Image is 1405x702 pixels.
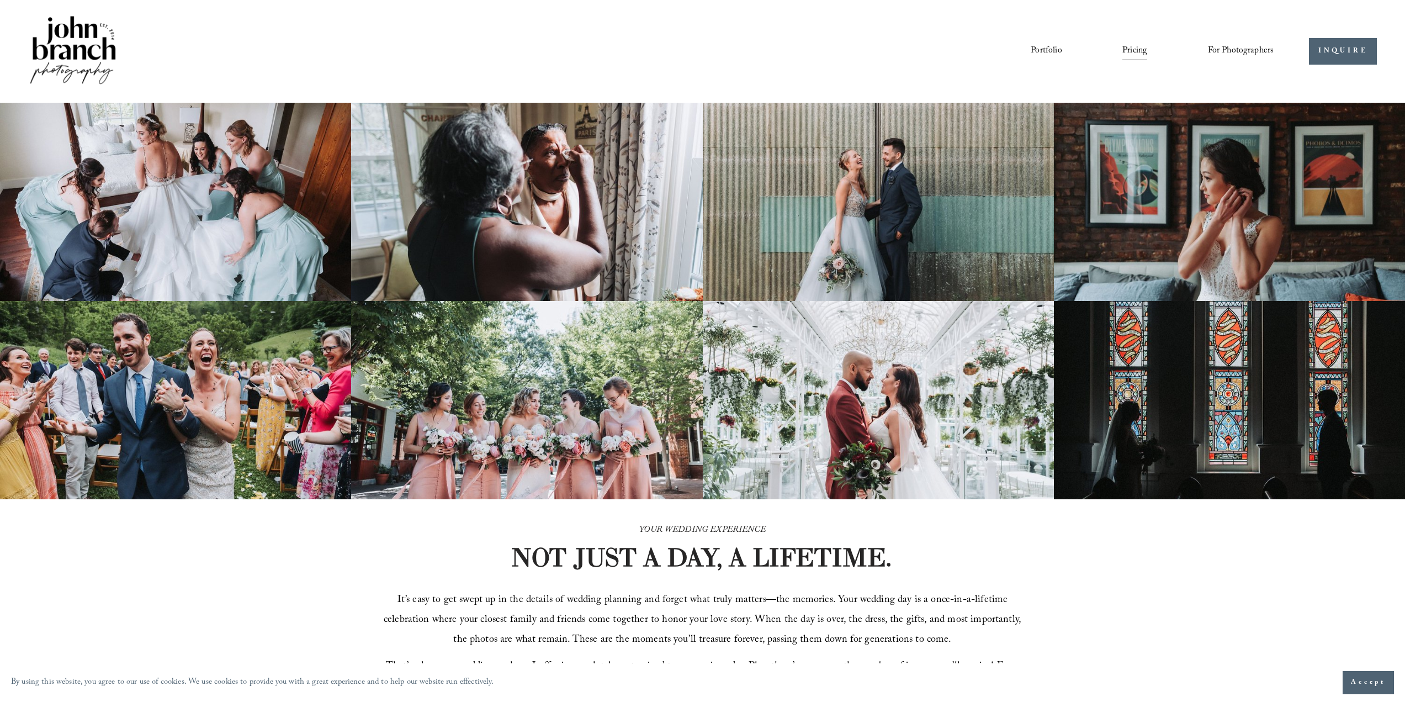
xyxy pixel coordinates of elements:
img: Woman applying makeup to another woman near a window with floral curtains and autumn flowers. [351,103,702,301]
span: It’s easy to get swept up in the details of wedding planning and forget what truly matters—the me... [384,592,1024,649]
img: John Branch IV Photography [28,14,118,88]
img: Bride and groom standing in an elegant greenhouse with chandeliers and lush greenery. [703,301,1054,499]
img: Silhouettes of a bride and groom facing each other in a church, with colorful stained glass windo... [1054,301,1405,499]
a: folder dropdown [1208,42,1274,61]
strong: NOT JUST A DAY, A LIFETIME. [511,541,892,573]
img: A bride and four bridesmaids in pink dresses, holding bouquets with pink and white flowers, smili... [351,301,702,499]
button: Accept [1343,671,1394,694]
img: Bride adjusting earring in front of framed posters on a brick wall. [1054,103,1405,301]
em: YOUR WEDDING EXPERIENCE [639,523,766,538]
a: INQUIRE [1309,38,1377,65]
span: For Photographers [1208,43,1274,60]
img: A bride and groom standing together, laughing, with the bride holding a bouquet in front of a cor... [703,103,1054,301]
a: Pricing [1122,42,1147,61]
a: Portfolio [1031,42,1062,61]
p: By using this website, you agree to our use of cookies. We use cookies to provide you with a grea... [11,675,494,691]
span: Accept [1351,677,1386,688]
